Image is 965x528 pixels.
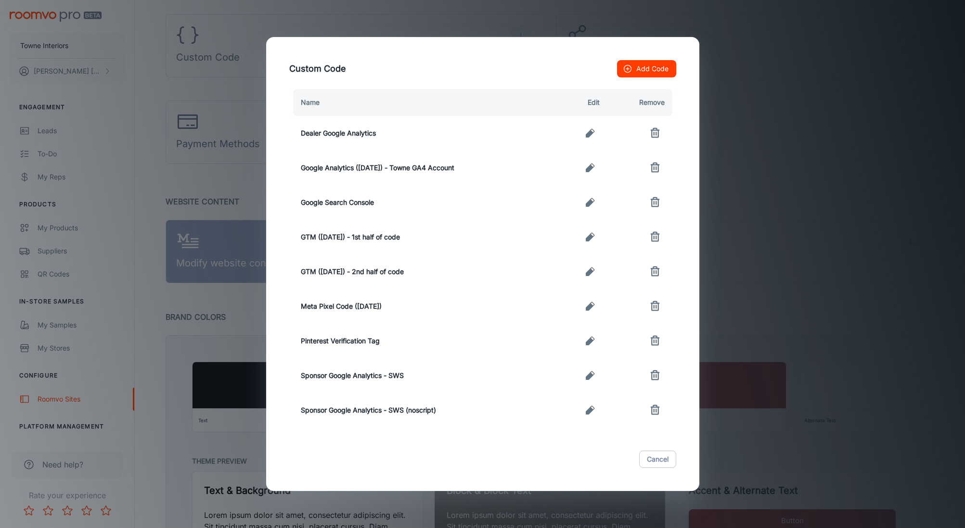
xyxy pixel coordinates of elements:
[289,151,554,185] td: Google Analytics ([DATE]) - Towne GA4 Account
[278,49,688,89] h2: Custom Code
[289,220,554,254] td: GTM ([DATE]) - 1st half of code
[289,393,554,427] td: Sponsor Google Analytics - SWS (noscript)
[617,60,676,77] button: Add Code
[289,289,554,324] td: Meta Pixel Code ([DATE])
[639,451,676,468] button: Cancel
[289,254,554,289] td: GTM ([DATE]) - 2nd half of code
[289,89,554,116] th: Name
[289,324,554,358] td: Pinterest Verification Tag
[607,89,676,116] th: Remove
[289,185,554,220] td: Google Search Console
[289,358,554,393] td: Sponsor Google Analytics - SWS
[289,116,554,151] td: Dealer Google Analytics
[554,89,607,116] th: Edit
